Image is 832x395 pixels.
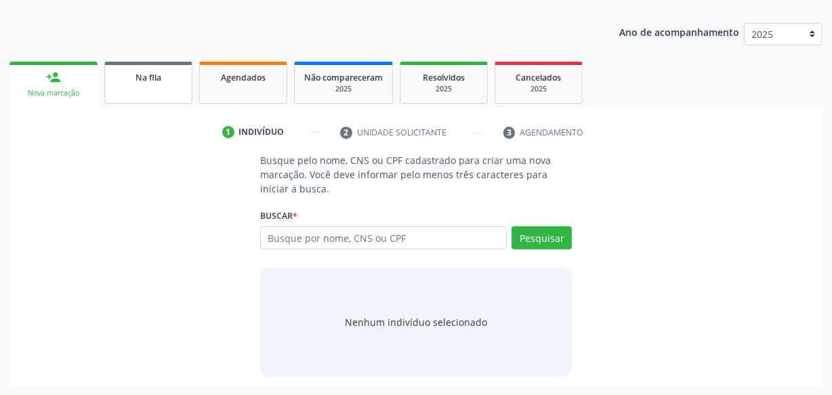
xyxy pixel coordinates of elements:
input: Busque por nome, CNS ou CPF [260,226,507,249]
div: 1 [222,126,234,138]
label: Buscar [260,205,297,226]
span: Cancelados [516,72,562,83]
div: 2025 [505,84,573,94]
div: Nova marcação [19,88,88,98]
p: Busque pelo nome, CNS ou CPF cadastrado para criar uma nova marcação. Você deve informar pelo men... [260,153,572,196]
div: Indivíduo [239,126,285,138]
div: 2025 [304,84,383,94]
p: Ano de acompanhamento [619,23,739,40]
span: Na fila [136,72,161,83]
div: Nenhum indivíduo selecionado [345,315,487,329]
span: Agendados [221,72,266,83]
div: person_add [46,70,61,85]
button: Pesquisar [512,226,572,249]
div: 2025 [410,84,478,94]
span: Não compareceram [304,72,383,83]
span: Resolvidos [423,72,465,83]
